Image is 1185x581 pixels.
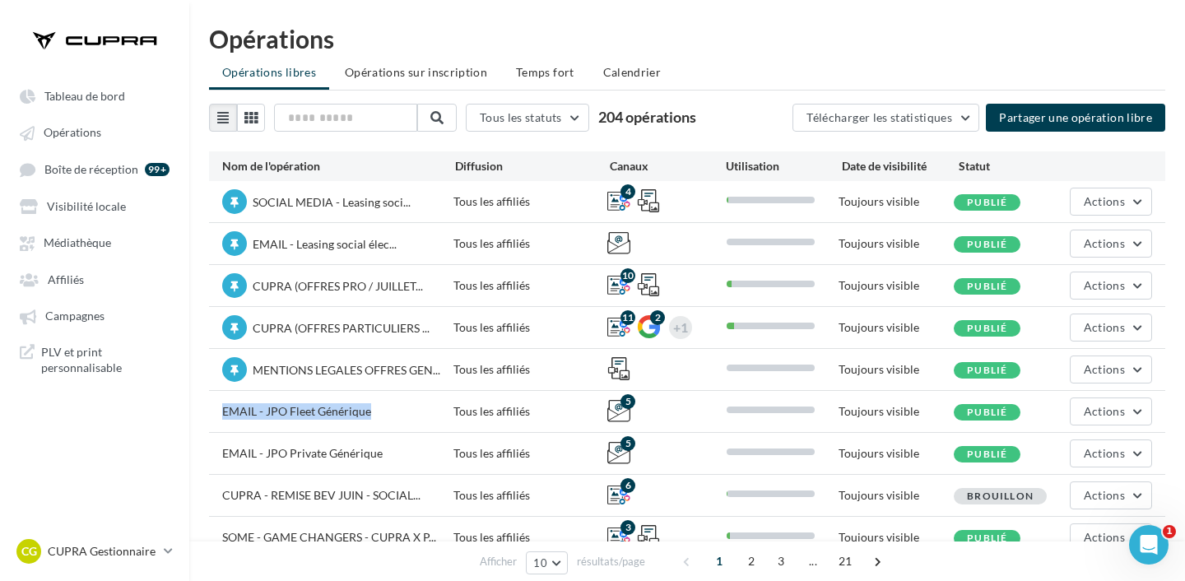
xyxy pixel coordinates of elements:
[1129,525,1169,565] iframe: Intercom live chat
[253,279,423,293] span: CUPRA (OFFRES PRO / JUILLET...
[453,487,607,504] div: Tous les affiliés
[620,184,635,199] div: 4
[967,448,1007,460] span: Publié
[13,536,176,567] a: CG CUPRA Gestionnaire
[1070,523,1152,551] button: Actions
[842,158,958,174] div: Date de visibilité
[222,446,383,460] span: EMAIL - JPO Private Générique
[222,404,371,418] span: EMAIL - JPO Fleet Générique
[967,196,1007,208] span: Publié
[839,529,954,546] div: Toujours visible
[620,268,635,283] div: 10
[453,445,607,462] div: Tous les affiliés
[453,235,607,252] div: Tous les affiliés
[1084,404,1125,418] span: Actions
[453,529,607,546] div: Tous les affiliés
[10,117,179,146] a: Opérations
[1084,530,1125,544] span: Actions
[598,108,696,126] span: 204 opérations
[620,436,635,451] div: 5
[673,316,688,339] div: +1
[1070,230,1152,258] button: Actions
[44,126,101,140] span: Opérations
[1084,320,1125,334] span: Actions
[603,65,662,79] span: Calendrier
[839,277,954,294] div: Toujours visible
[706,548,732,574] span: 1
[453,403,607,420] div: Tous les affiliés
[839,403,954,420] div: Toujours visible
[253,237,397,251] span: EMAIL - Leasing social élec...
[1070,439,1152,467] button: Actions
[48,272,84,286] span: Affiliés
[10,81,179,110] a: Tableau de bord
[145,163,170,176] div: 99+
[839,319,954,336] div: Toujours visible
[620,478,635,493] div: 6
[1084,446,1125,460] span: Actions
[21,543,37,560] span: CG
[10,191,179,221] a: Visibilité locale
[533,556,547,569] span: 10
[253,363,440,377] span: MENTIONS LEGALES OFFRES GEN...
[620,520,635,535] div: 3
[44,236,111,250] span: Médiathèque
[610,158,726,174] div: Canaux
[516,65,574,79] span: Temps fort
[222,530,436,544] span: SOME - GAME CHANGERS - CUPRA X P...
[620,394,635,409] div: 5
[1163,525,1176,538] span: 1
[832,548,859,574] span: 21
[48,543,157,560] p: CUPRA Gestionnaire
[792,104,979,132] button: Télécharger les statistiques
[1070,188,1152,216] button: Actions
[480,554,517,569] span: Afficher
[10,264,179,294] a: Affiliés
[967,490,1034,502] span: Brouillon
[800,548,826,574] span: ...
[1070,356,1152,383] button: Actions
[222,488,421,502] span: CUPRA - REMISE BEV JUIN - SOCIAL...
[1084,362,1125,376] span: Actions
[222,158,455,174] div: Nom de l'opération
[967,238,1007,250] span: Publié
[1070,314,1152,342] button: Actions
[1084,236,1125,250] span: Actions
[967,406,1007,418] span: Publié
[738,548,764,574] span: 2
[839,487,954,504] div: Toujours visible
[41,344,170,376] span: PLV et print personnalisable
[453,319,607,336] div: Tous les affiliés
[10,337,179,383] a: PLV et print personnalisable
[806,110,952,124] span: Télécharger les statistiques
[1084,278,1125,292] span: Actions
[10,227,179,257] a: Médiathèque
[480,110,562,124] span: Tous les statuts
[839,445,954,462] div: Toujours visible
[1070,481,1152,509] button: Actions
[768,548,794,574] span: 3
[44,162,138,176] span: Boîte de réception
[839,193,954,210] div: Toujours visible
[967,322,1007,334] span: Publié
[1070,397,1152,425] button: Actions
[986,104,1165,132] button: Partager une opération libre
[453,193,607,210] div: Tous les affiliés
[726,158,842,174] div: Utilisation
[455,158,610,174] div: Diffusion
[253,195,411,209] span: SOCIAL MEDIA - Leasing soci...
[1084,194,1125,208] span: Actions
[577,554,645,569] span: résultats/page
[453,361,607,378] div: Tous les affiliés
[839,235,954,252] div: Toujours visible
[47,199,126,213] span: Visibilité locale
[10,300,179,330] a: Campagnes
[209,26,1165,51] div: Opérations
[967,364,1007,376] span: Publié
[1084,488,1125,502] span: Actions
[253,321,430,335] span: CUPRA (OFFRES PARTICULIERS ...
[967,532,1007,544] span: Publié
[839,361,954,378] div: Toujours visible
[466,104,589,132] button: Tous les statuts
[967,280,1007,292] span: Publié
